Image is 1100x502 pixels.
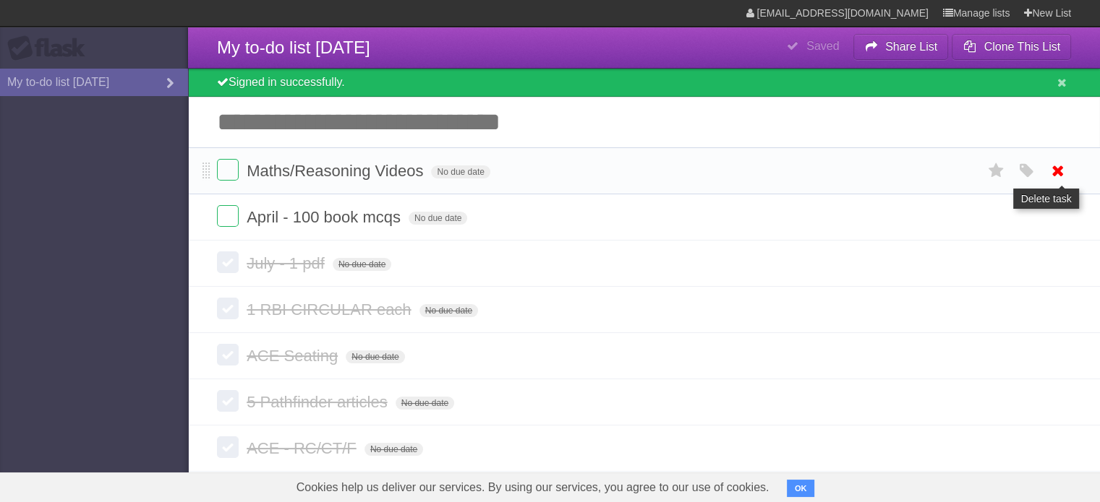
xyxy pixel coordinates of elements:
label: Done [217,298,239,319]
button: Clone This List [952,34,1071,60]
b: Clone This List [984,40,1060,53]
span: April - 100 book mcqs [247,208,404,226]
span: ACE Seating [247,347,341,365]
label: Done [217,251,239,273]
span: 5 Pathfinder articles [247,393,391,411]
span: No due date [346,350,404,363]
div: Flask [7,35,94,61]
span: No due date [396,397,454,410]
span: 1 RBI CIRCULAR each [247,300,414,319]
span: No due date [431,165,490,178]
span: Cookies help us deliver our services. By using our services, you agree to our use of cookies. [282,473,784,502]
label: Done [217,390,239,412]
span: No due date [333,258,391,271]
label: Done [217,436,239,458]
button: Share List [853,34,949,60]
button: OK [787,480,815,497]
span: My to-do list [DATE] [217,38,370,57]
label: Star task [983,159,1010,183]
b: Saved [806,40,839,52]
span: ACE - RC/CT/F [247,439,360,457]
span: No due date [364,443,423,456]
span: No due date [419,304,478,317]
div: Signed in successfully. [188,69,1100,97]
label: Done [217,344,239,365]
b: Share List [885,40,937,53]
span: Maths/Reasoning Videos [247,162,427,180]
span: No due date [409,212,467,225]
label: Done [217,159,239,181]
label: Done [217,205,239,227]
span: July - 1 pdf [247,254,328,272]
